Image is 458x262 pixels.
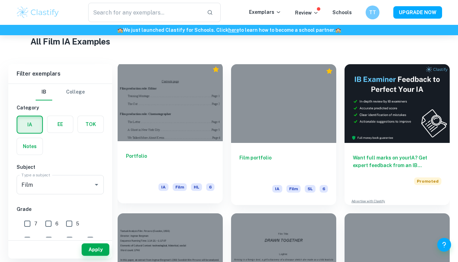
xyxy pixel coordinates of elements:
[305,185,315,193] span: SL
[231,64,336,205] a: Film portfolioIAFilmSL6
[36,84,85,100] div: Filter type choice
[286,185,301,193] span: Film
[21,172,50,178] label: Type a subject
[345,64,450,205] a: Want full marks on yourIA? Get expert feedback from an IB examiner!PromotedAdvertise with Clastify
[272,185,282,193] span: IA
[158,183,168,191] span: IA
[212,66,219,73] div: Premium
[228,27,239,33] a: here
[1,26,457,34] h6: We just launched Clastify for Schools. Click to learn how to become a school partner.
[76,236,79,244] span: 2
[30,35,428,48] h1: All Film IA Examples
[17,205,104,213] h6: Grade
[117,27,123,33] span: 🏫
[393,6,442,19] button: UPGRADE NOW
[55,220,58,227] span: 6
[8,64,112,84] h6: Filter exemplars
[34,220,37,227] span: 7
[76,220,79,227] span: 5
[326,68,333,75] div: Premium
[92,180,101,190] button: Open
[191,183,202,191] span: HL
[16,6,60,19] img: Clastify logo
[17,163,104,171] h6: Subject
[295,9,319,17] p: Review
[320,185,328,193] span: 6
[345,64,450,143] img: Thumbnail
[332,10,352,15] a: Schools
[17,104,104,111] h6: Category
[335,27,341,33] span: 🏫
[88,3,201,22] input: Search for any exemplars...
[78,116,103,133] button: TOK
[126,152,214,175] h6: Portfolio
[173,183,187,191] span: Film
[36,84,52,100] button: IB
[366,6,379,19] button: TT
[17,116,42,133] button: IA
[351,199,385,204] a: Advertise with Clastify
[82,243,109,256] button: Apply
[66,84,85,100] button: College
[118,64,223,205] a: PortfolioIAFilmHL6
[17,138,43,155] button: Notes
[239,154,328,177] h6: Film portfolio
[97,236,99,244] span: 1
[437,238,451,252] button: Help and Feedback
[34,236,38,244] span: 4
[56,236,59,244] span: 3
[249,8,281,16] p: Exemplars
[369,9,377,16] h6: TT
[353,154,441,169] h6: Want full marks on your IA ? Get expert feedback from an IB examiner!
[206,183,214,191] span: 6
[47,116,73,133] button: EE
[414,177,441,185] span: Promoted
